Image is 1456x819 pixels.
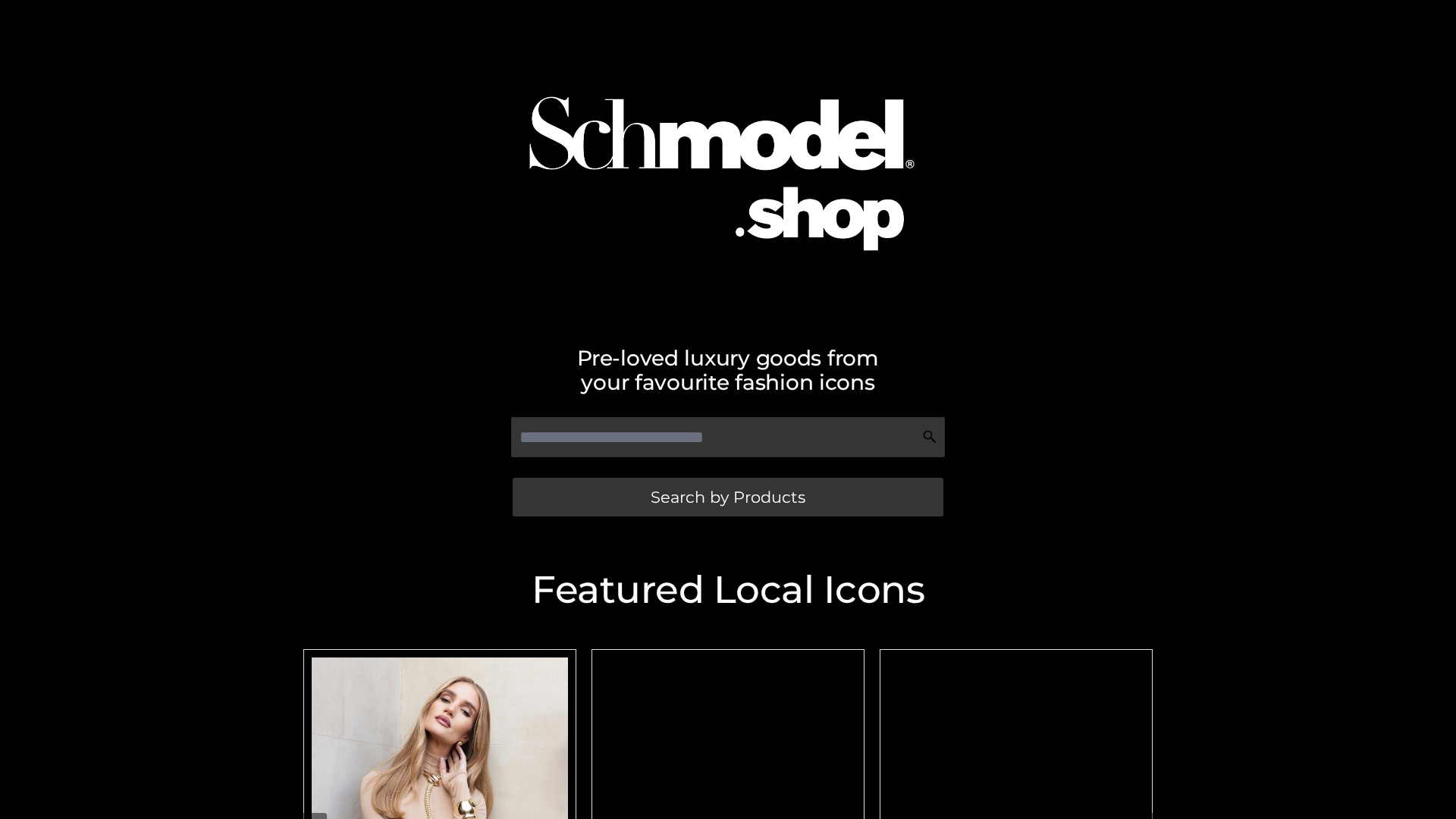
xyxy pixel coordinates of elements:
img: Search Icon [922,429,937,444]
h2: Pre-loved luxury goods from your favourite fashion icons [296,346,1160,394]
a: Search by Products [513,478,943,516]
span: Search by Products [651,489,805,505]
h2: Featured Local Icons​ [296,571,1160,609]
